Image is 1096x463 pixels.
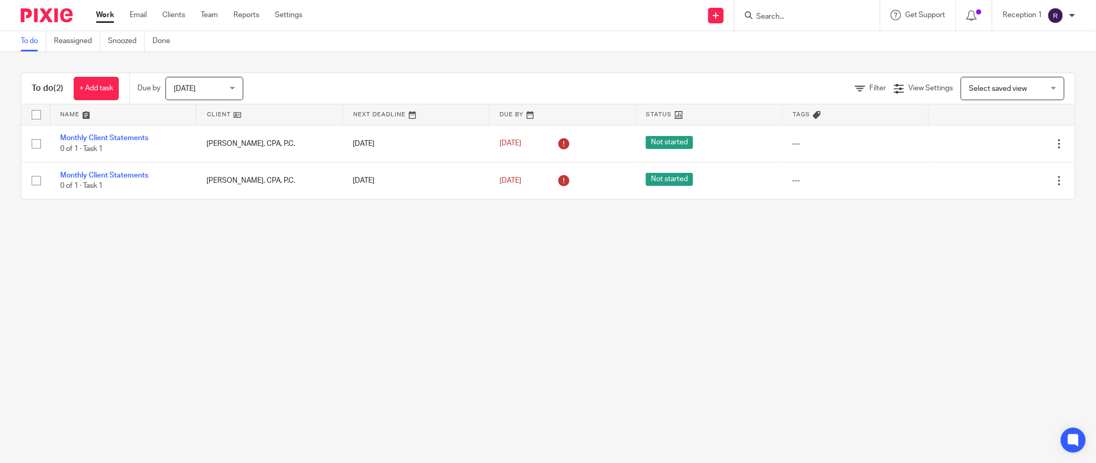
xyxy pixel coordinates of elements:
[755,12,849,22] input: Search
[793,112,810,117] span: Tags
[74,77,119,100] a: + Add task
[275,10,302,20] a: Settings
[969,85,1027,92] span: Select saved view
[646,136,693,149] span: Not started
[32,83,63,94] h1: To do
[792,175,918,186] div: ---
[21,31,46,51] a: To do
[130,10,147,20] a: Email
[905,11,945,19] span: Get Support
[60,145,103,153] span: 0 of 1 · Task 1
[21,8,73,22] img: Pixie
[1047,7,1064,24] img: svg%3E
[162,10,185,20] a: Clients
[233,10,259,20] a: Reports
[54,31,100,51] a: Reassigned
[137,83,160,93] p: Due by
[646,173,693,186] span: Not started
[869,85,886,92] span: Filter
[343,162,489,199] td: [DATE]
[1003,10,1042,20] p: Reception 1
[96,10,114,20] a: Work
[60,182,103,189] span: 0 of 1 · Task 1
[108,31,145,51] a: Snoozed
[152,31,178,51] a: Done
[343,125,489,162] td: [DATE]
[500,140,521,147] span: [DATE]
[196,125,342,162] td: [PERSON_NAME], CPA, P.C.
[500,177,521,184] span: [DATE]
[60,172,148,179] a: Monthly Client Statements
[792,139,918,149] div: ---
[908,85,953,92] span: View Settings
[201,10,218,20] a: Team
[53,84,63,92] span: (2)
[60,134,148,142] a: Monthly Client Statements
[174,85,196,92] span: [DATE]
[196,162,342,199] td: [PERSON_NAME], CPA, P.C.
